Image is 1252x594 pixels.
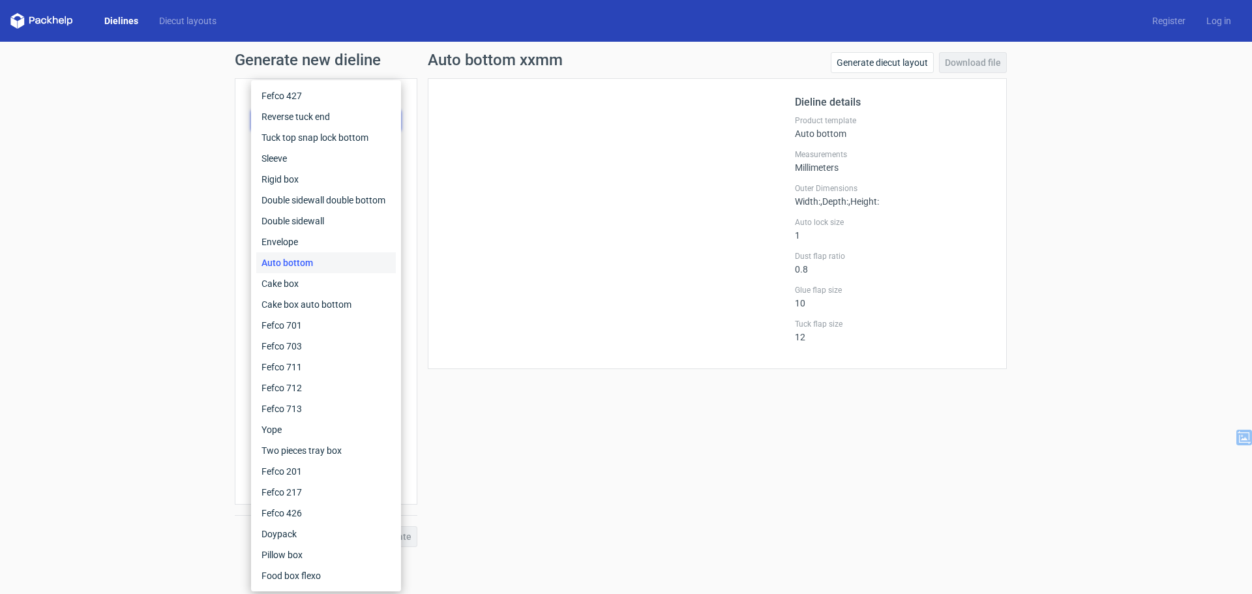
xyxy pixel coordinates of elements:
div: Cake box [256,273,396,294]
div: Doypack [256,524,396,544]
div: Millimeters [795,149,991,173]
a: Diecut layouts [149,14,227,27]
div: Fefco 712 [256,378,396,398]
label: Measurements [795,149,991,160]
div: 0.8 [795,251,991,275]
div: Rigid box [256,169,396,190]
a: Dielines [94,14,149,27]
div: 12 [795,319,991,342]
a: Generate diecut layout [831,52,934,73]
label: Tuck flap size [795,319,991,329]
h1: Generate new dieline [235,52,1017,68]
div: Food box flexo [256,565,396,586]
label: Product template [795,115,991,126]
span: , Height : [848,196,879,207]
div: Cake box auto bottom [256,294,396,315]
div: Double sidewall [256,211,396,231]
div: Yope [256,419,396,440]
div: Fefco 217 [256,482,396,503]
div: Sleeve [256,148,396,169]
div: Auto bottom [795,115,991,139]
h2: Dieline details [795,95,991,110]
span: , Depth : [820,196,848,207]
div: Fefco 427 [256,85,396,106]
div: Fefco 426 [256,503,396,524]
div: Two pieces tray box [256,440,396,461]
label: Outer Dimensions [795,183,991,194]
div: Reverse tuck end [256,106,396,127]
label: Dust flap ratio [795,251,991,261]
h1: Auto bottom xxmm [428,52,563,68]
a: Register [1142,14,1196,27]
div: Envelope [256,231,396,252]
div: Fefco 703 [256,336,396,357]
span: Width : [795,196,820,207]
div: 1 [795,217,991,241]
label: Glue flap size [795,285,991,295]
div: Fefco 701 [256,315,396,336]
a: Log in [1196,14,1242,27]
div: Fefco 201 [256,461,396,482]
div: 10 [795,285,991,308]
div: Auto bottom [256,252,396,273]
div: Fefco 713 [256,398,396,419]
div: Tuck top snap lock bottom [256,127,396,148]
div: Double sidewall double bottom [256,190,396,211]
label: Auto lock size [795,217,991,228]
div: Pillow box [256,544,396,565]
div: Fefco 711 [256,357,396,378]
